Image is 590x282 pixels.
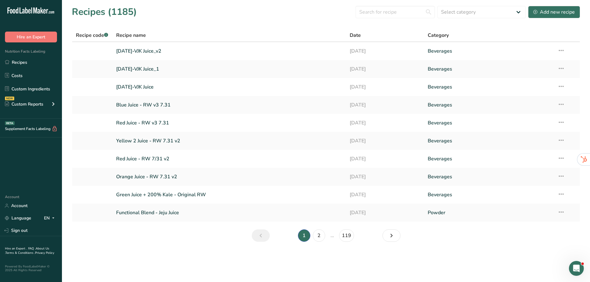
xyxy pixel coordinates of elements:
[428,152,550,165] a: Beverages
[116,188,343,201] a: Green Juice + 200% Kale - Original RW
[116,206,343,219] a: Functional Blend - Jeju Juice
[5,246,49,255] a: About Us .
[5,246,27,251] a: Hire an Expert .
[350,170,420,183] a: [DATE]
[382,229,400,242] a: Next page
[350,63,420,76] a: [DATE]
[350,188,420,201] a: [DATE]
[5,265,57,272] div: Powered By FoodLabelMaker © 2025 All Rights Reserved
[428,63,550,76] a: Beverages
[5,213,31,223] a: Language
[428,116,550,129] a: Beverages
[5,97,14,100] div: NEW
[116,116,343,129] a: Red Juice - RW v3 7.31
[428,206,550,219] a: Powder
[44,215,57,222] div: EN
[76,32,108,39] span: Recipe code
[72,5,137,19] h1: Recipes (1185)
[428,32,449,39] span: Category
[428,98,550,111] a: Beverages
[356,6,435,18] input: Search for recipe
[350,134,420,147] a: [DATE]
[350,32,361,39] span: Date
[533,8,575,16] div: Add new recipe
[116,32,146,39] span: Recipe name
[428,170,550,183] a: Beverages
[313,229,325,242] a: Page 2.
[5,32,57,42] button: Hire an Expert
[350,80,420,93] a: [DATE]
[5,251,35,255] a: Terms & Conditions .
[116,63,343,76] a: [DATE]-VJK Juice_1
[428,134,550,147] a: Beverages
[5,101,43,107] div: Custom Reports
[28,246,36,251] a: FAQ .
[350,98,420,111] a: [DATE]
[35,251,54,255] a: Privacy Policy
[569,261,584,276] iframe: Intercom live chat
[528,6,580,18] button: Add new recipe
[428,188,550,201] a: Beverages
[5,121,15,125] div: BETA
[116,45,343,58] a: [DATE]-VJK Juice_v2
[428,45,550,58] a: Beverages
[116,152,343,165] a: Red Juice - RW 7/31 v2
[116,98,343,111] a: Blue Juice - RW v3 7.31
[116,80,343,93] a: [DATE]-VJK Juice
[339,229,354,242] a: Page 119.
[116,134,343,147] a: Yellow 2 Juice - RW 7.31 v2
[428,80,550,93] a: Beverages
[350,116,420,129] a: [DATE]
[350,45,420,58] a: [DATE]
[252,229,270,242] a: Previous page
[350,152,420,165] a: [DATE]
[116,170,343,183] a: Orange Juice - RW 7.31 v2
[350,206,420,219] a: [DATE]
